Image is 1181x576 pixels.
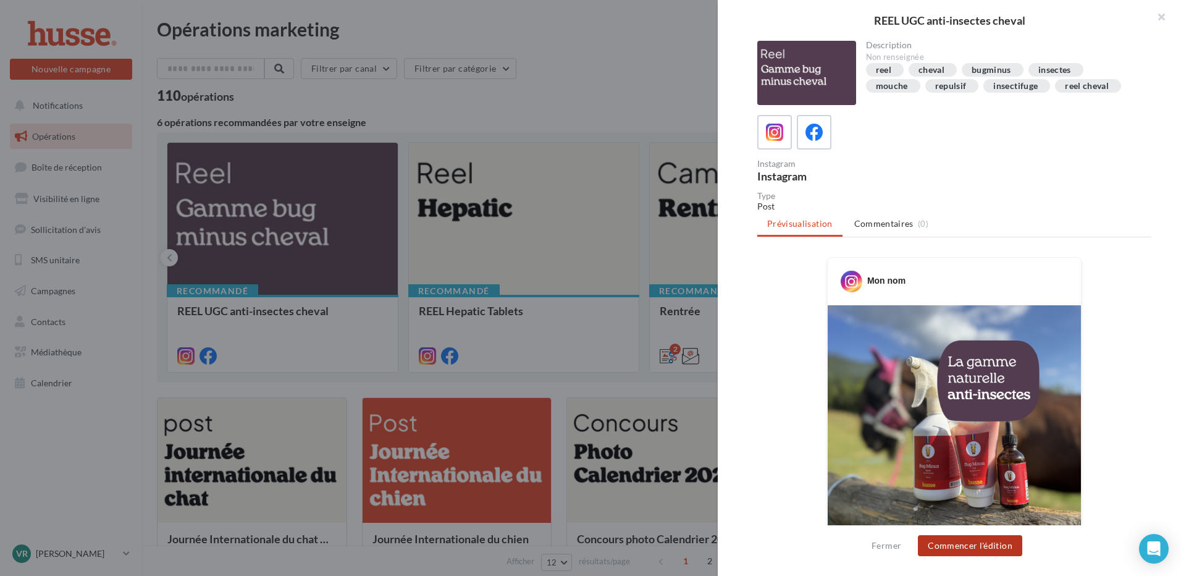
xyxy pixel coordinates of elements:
div: bugminus [972,66,1011,75]
div: REEL UGC anti-insectes cheval [738,15,1161,26]
button: Fermer [867,538,906,553]
div: insectifuge [993,82,1038,91]
div: mouche [876,82,908,91]
div: Open Intercom Messenger [1139,534,1169,564]
div: Type [757,192,1151,200]
button: Commencer l'édition [918,535,1022,556]
div: Instagram [757,159,949,168]
div: Non renseignée [866,52,1142,63]
div: Mon nom [867,274,906,287]
div: reel [876,66,891,75]
div: insectes [1038,66,1071,75]
div: cheval [918,66,944,75]
div: Description [866,41,1142,49]
div: Post [757,200,1151,213]
div: Instagram [757,171,949,182]
div: repulsif [935,82,967,91]
div: reel cheval [1065,82,1109,91]
span: (0) [918,219,928,229]
span: Commentaires [854,218,914,230]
